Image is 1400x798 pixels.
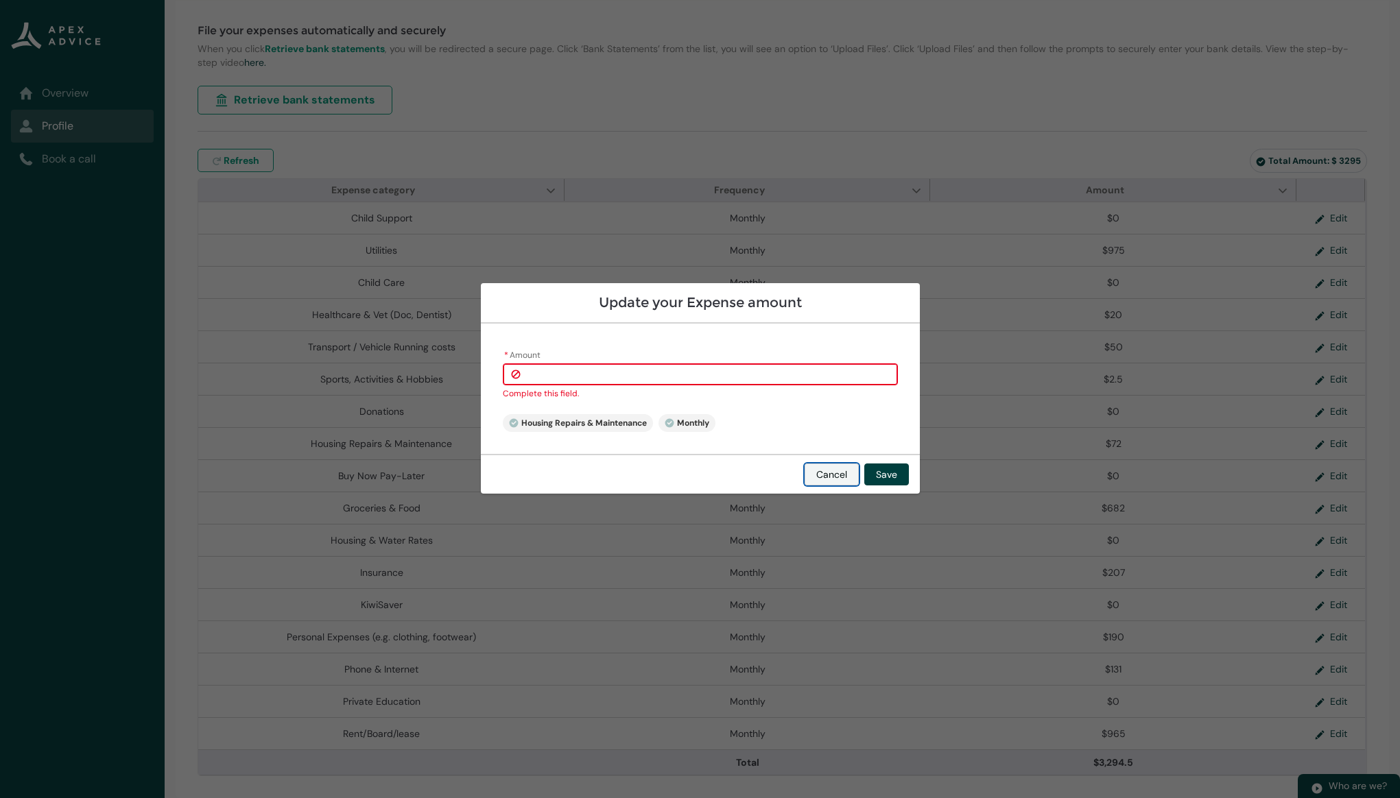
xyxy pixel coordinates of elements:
[504,350,508,361] abbr: required
[503,387,898,400] div: Complete this field.
[665,418,709,428] span: Monthly
[503,346,546,362] label: Amount
[805,463,859,485] button: Cancel
[864,463,909,485] button: Save
[492,294,909,311] h2: Update your Expense amount
[509,418,647,428] span: Housing Repairs & Maintenance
